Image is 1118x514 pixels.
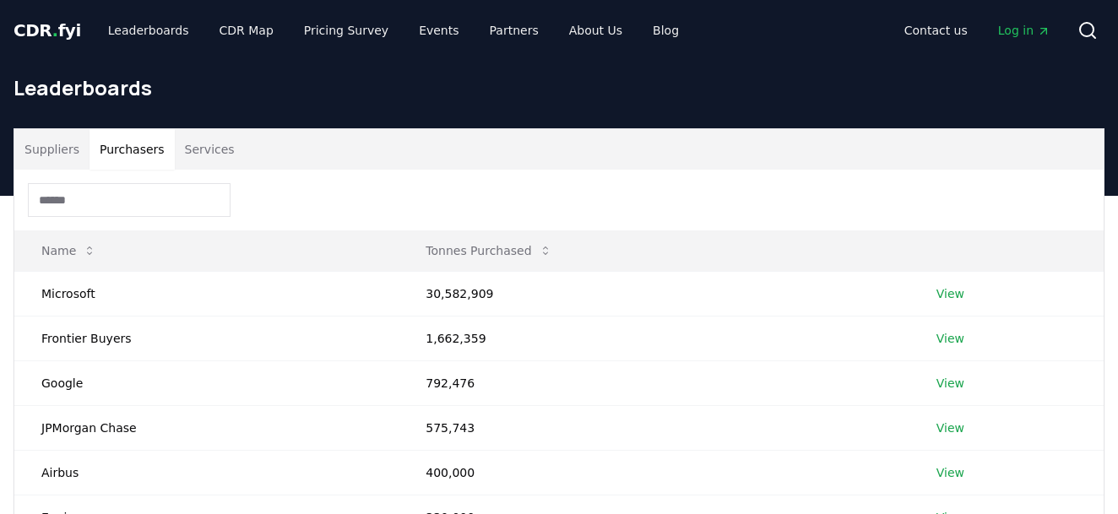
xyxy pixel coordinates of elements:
[405,15,472,46] a: Events
[639,15,692,46] a: Blog
[14,271,399,316] td: Microsoft
[95,15,203,46] a: Leaderboards
[936,419,964,436] a: View
[891,15,981,46] a: Contact us
[14,360,399,405] td: Google
[399,316,909,360] td: 1,662,359
[936,464,964,481] a: View
[399,405,909,450] td: 575,743
[412,234,565,268] button: Tonnes Purchased
[985,15,1064,46] a: Log in
[290,15,402,46] a: Pricing Survey
[556,15,636,46] a: About Us
[52,20,58,41] span: .
[28,234,110,268] button: Name
[936,330,964,347] a: View
[14,129,90,170] button: Suppliers
[14,450,399,495] td: Airbus
[998,22,1050,39] span: Log in
[399,360,909,405] td: 792,476
[14,20,81,41] span: CDR fyi
[399,271,909,316] td: 30,582,909
[936,285,964,302] a: View
[206,15,287,46] a: CDR Map
[95,15,692,46] nav: Main
[476,15,552,46] a: Partners
[399,450,909,495] td: 400,000
[14,405,399,450] td: JPMorgan Chase
[14,316,399,360] td: Frontier Buyers
[891,15,1064,46] nav: Main
[14,19,81,42] a: CDR.fyi
[936,375,964,392] a: View
[14,74,1104,101] h1: Leaderboards
[175,129,245,170] button: Services
[90,129,175,170] button: Purchasers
